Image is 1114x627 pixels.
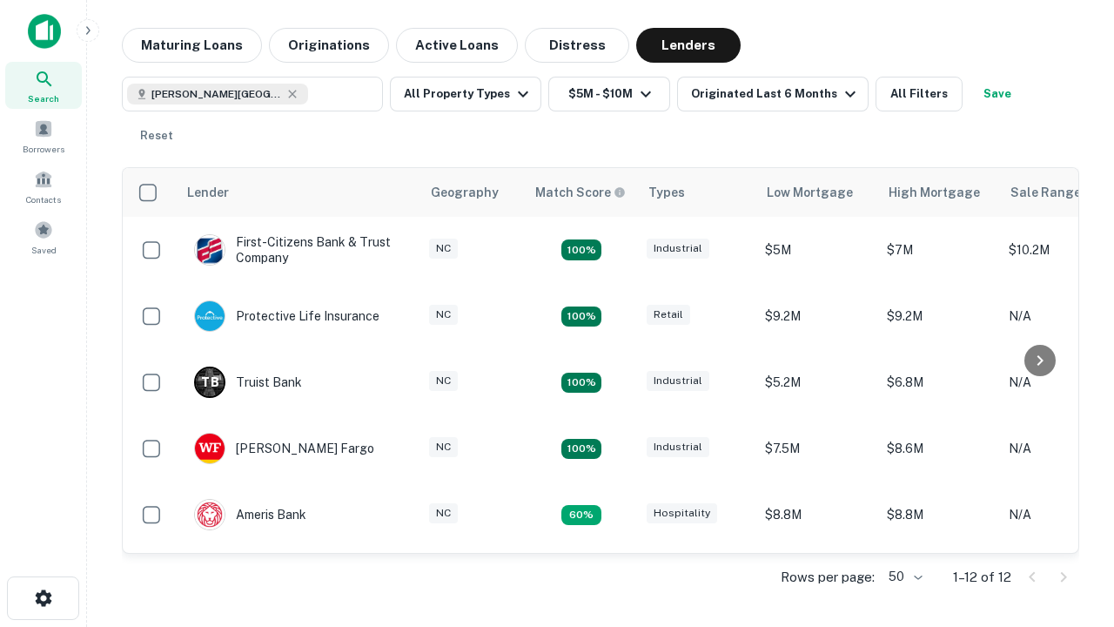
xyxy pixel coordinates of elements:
[647,371,709,391] div: Industrial
[28,91,59,105] span: Search
[429,371,458,391] div: NC
[429,305,458,325] div: NC
[201,374,218,392] p: T B
[194,499,306,530] div: Ameris Bank
[122,28,262,63] button: Maturing Loans
[781,567,875,588] p: Rows per page:
[535,183,622,202] h6: Match Score
[878,217,1000,283] td: $7M
[269,28,389,63] button: Originations
[756,482,878,548] td: $8.8M
[525,28,629,63] button: Distress
[5,213,82,260] a: Saved
[195,500,225,529] img: picture
[647,503,717,523] div: Hospitality
[878,168,1000,217] th: High Mortgage
[767,182,853,203] div: Low Mortgage
[876,77,963,111] button: All Filters
[882,564,925,590] div: 50
[878,349,1000,415] td: $6.8M
[878,283,1000,349] td: $9.2M
[525,168,638,217] th: Capitalize uses an advanced AI algorithm to match your search with the best lender. The match sco...
[548,77,670,111] button: $5M - $10M
[561,439,601,460] div: Matching Properties: 2, hasApolloMatch: undefined
[390,77,541,111] button: All Property Types
[194,433,374,464] div: [PERSON_NAME] Fargo
[5,62,82,109] a: Search
[1027,432,1114,516] iframe: Chat Widget
[177,168,420,217] th: Lender
[5,112,82,159] a: Borrowers
[889,182,980,203] div: High Mortgage
[756,415,878,482] td: $7.5M
[756,168,878,217] th: Low Mortgage
[878,415,1000,482] td: $8.6M
[429,437,458,457] div: NC
[429,239,458,259] div: NC
[636,28,741,63] button: Lenders
[535,183,626,202] div: Capitalize uses an advanced AI algorithm to match your search with the best lender. The match sco...
[756,349,878,415] td: $5.2M
[647,305,690,325] div: Retail
[396,28,518,63] button: Active Loans
[129,118,185,153] button: Reset
[970,77,1025,111] button: Save your search to get updates of matches that match your search criteria.
[429,503,458,523] div: NC
[647,437,709,457] div: Industrial
[187,182,229,203] div: Lender
[691,84,861,104] div: Originated Last 6 Months
[561,239,601,260] div: Matching Properties: 2, hasApolloMatch: undefined
[31,243,57,257] span: Saved
[647,239,709,259] div: Industrial
[756,283,878,349] td: $9.2M
[5,163,82,210] a: Contacts
[561,373,601,394] div: Matching Properties: 3, hasApolloMatch: undefined
[431,182,499,203] div: Geography
[195,434,225,463] img: picture
[648,182,685,203] div: Types
[677,77,869,111] button: Originated Last 6 Months
[195,235,225,265] img: picture
[878,548,1000,614] td: $9.2M
[194,300,379,332] div: Protective Life Insurance
[151,86,282,102] span: [PERSON_NAME][GEOGRAPHIC_DATA], [GEOGRAPHIC_DATA]
[756,217,878,283] td: $5M
[26,192,61,206] span: Contacts
[638,168,756,217] th: Types
[420,168,525,217] th: Geography
[28,14,61,49] img: capitalize-icon.png
[953,567,1011,588] p: 1–12 of 12
[561,505,601,526] div: Matching Properties: 1, hasApolloMatch: undefined
[1010,182,1081,203] div: Sale Range
[756,548,878,614] td: $9.2M
[878,482,1000,548] td: $8.8M
[194,367,302,398] div: Truist Bank
[195,301,225,331] img: picture
[23,142,64,156] span: Borrowers
[194,234,403,266] div: First-citizens Bank & Trust Company
[561,307,601,327] div: Matching Properties: 2, hasApolloMatch: undefined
